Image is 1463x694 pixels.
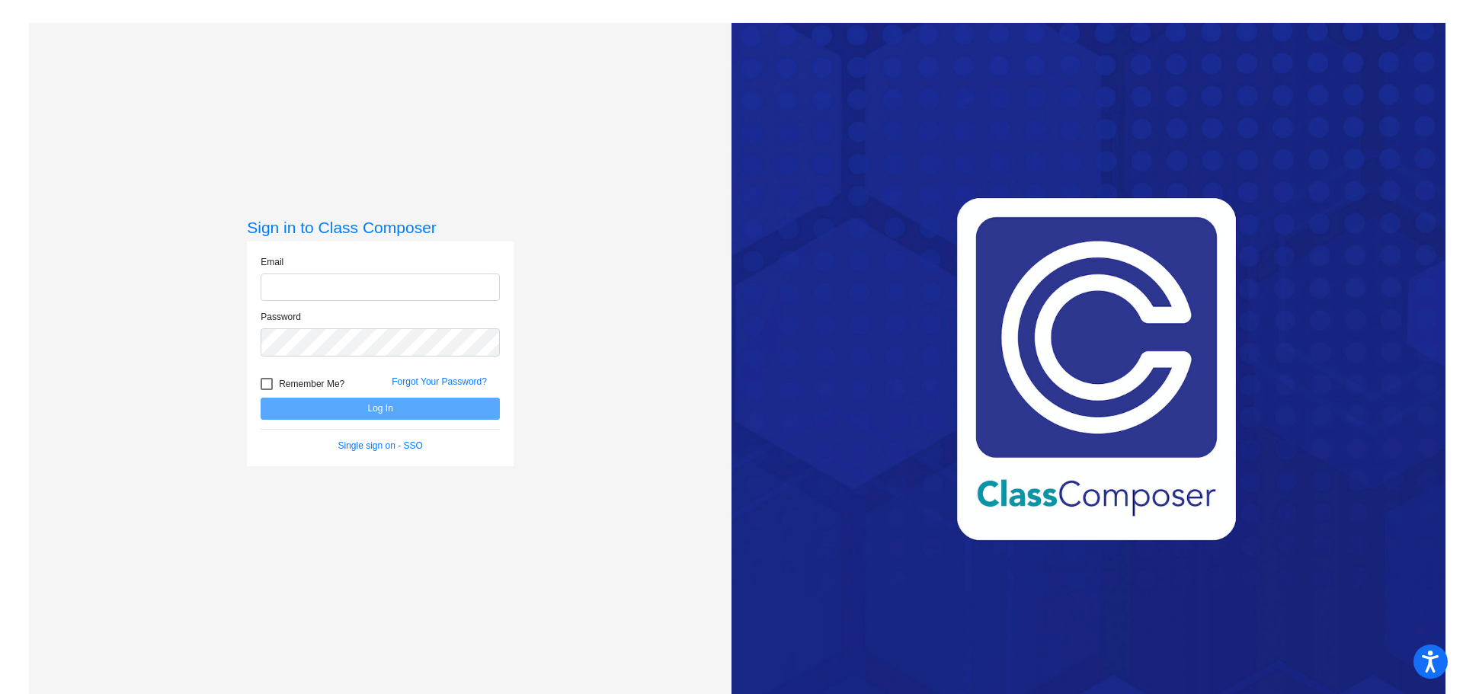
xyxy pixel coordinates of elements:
label: Email [261,255,283,269]
label: Password [261,310,301,324]
a: Forgot Your Password? [392,376,487,387]
a: Single sign on - SSO [338,440,423,451]
button: Log In [261,398,500,420]
span: Remember Me? [279,375,344,393]
h3: Sign in to Class Composer [247,218,514,237]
